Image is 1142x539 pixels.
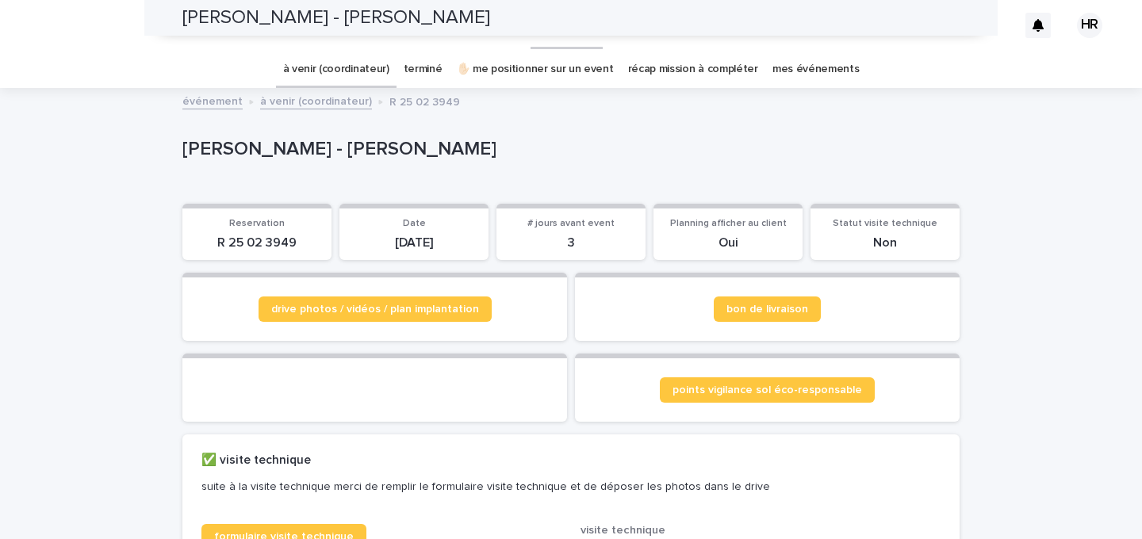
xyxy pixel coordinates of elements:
span: Statut visite technique [833,219,937,228]
p: suite à la visite technique merci de remplir le formulaire visite technique et de déposer les pho... [201,480,934,494]
span: Planning afficher au client [670,219,787,228]
a: à venir (coordinateur) [260,91,372,109]
a: bon de livraison [714,296,821,322]
a: terminé [404,51,443,88]
a: ✋🏻 me positionner sur un event [457,51,614,88]
p: R 25 02 3949 [389,92,460,109]
p: Non [820,235,950,250]
a: points vigilance sol éco-responsable [660,377,875,403]
span: # jours avant event [527,219,615,228]
span: Date [403,219,426,228]
p: Oui [663,235,793,250]
span: drive photos / vidéos / plan implantation [271,304,479,315]
span: bon de livraison [726,304,808,315]
p: R 25 02 3949 [192,235,322,250]
p: 3 [506,235,636,250]
span: Reservation [229,219,285,228]
a: mes événements [772,51,860,88]
span: visite technique [581,525,665,536]
span: points vigilance sol éco-responsable [673,384,862,396]
a: drive photos / vidéos / plan implantation [259,296,492,322]
p: [PERSON_NAME] - [PERSON_NAME] [182,138,953,161]
h2: ✅ visite technique [201,453,311,468]
a: événement [182,91,243,109]
a: à venir (coordinateur) [283,51,389,88]
img: Ls34BcGeRexTGTNfXpUC [32,10,186,41]
div: HR [1077,13,1102,38]
a: récap mission à compléter [628,51,758,88]
p: [DATE] [349,235,479,250]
